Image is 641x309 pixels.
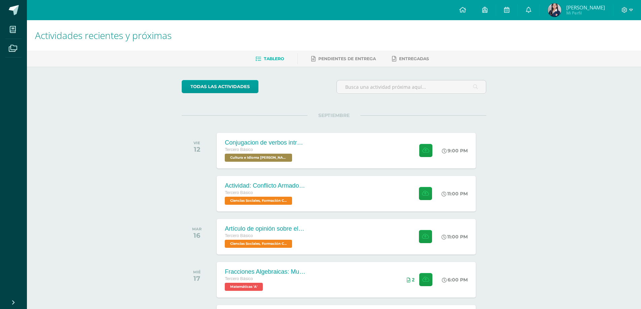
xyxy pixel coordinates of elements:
a: todas las Actividades [182,80,258,93]
input: Busca una actividad próxima aquí... [337,80,486,93]
div: Actividad: Conflicto Armado Interno [225,182,306,189]
span: Cultura e Idioma Maya Garífuna o Xinca 'A' [225,154,292,162]
span: Pendientes de entrega [318,56,376,61]
span: Mi Perfil [566,10,605,16]
span: Tercero Básico [225,147,253,152]
span: [PERSON_NAME] [566,4,605,11]
span: Matemáticas 'A' [225,283,263,291]
div: MAR [192,227,202,231]
div: 9:00 PM [442,148,468,154]
div: 16 [192,231,202,239]
div: 12 [193,145,200,153]
span: Tercero Básico [225,276,253,281]
a: Tablero [255,53,284,64]
div: 11:00 PM [441,191,468,197]
div: MIÉ [193,270,201,274]
span: Tercero Básico [225,233,253,238]
span: Tercero Básico [225,190,253,195]
div: VIE [193,141,200,145]
div: Conjugacion de verbos intransitivo, tiempo pasado en Kaqchikel [225,139,306,146]
div: Archivos entregados [407,277,415,282]
span: Ciencias Sociales, Formación Ciudadana e Interculturalidad 'A' [225,240,292,248]
img: d193ac837ee24942bc2da92aa6fa4b96.png [548,3,561,17]
div: 6:00 PM [442,277,468,283]
span: Actividades recientes y próximas [35,29,172,42]
div: Fracciones Algebraicas: Multiplicación y División [225,268,306,275]
a: Entregadas [392,53,429,64]
div: Artículo de opinión sobre el Conflicto Armado Interno [225,225,306,232]
span: 2 [412,277,415,282]
span: SEPTIEMBRE [308,112,360,118]
span: Tablero [264,56,284,61]
a: Pendientes de entrega [311,53,376,64]
span: Entregadas [399,56,429,61]
div: 11:00 PM [441,234,468,240]
div: 17 [193,274,201,282]
span: Ciencias Sociales, Formación Ciudadana e Interculturalidad 'A' [225,197,292,205]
